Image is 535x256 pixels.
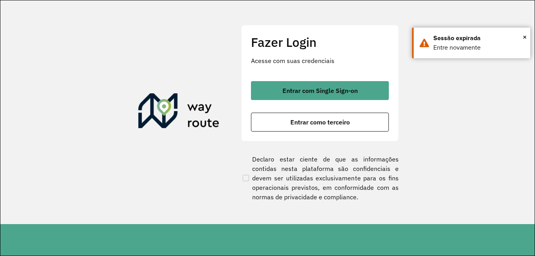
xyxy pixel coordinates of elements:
[433,33,524,43] div: Sessão expirada
[241,154,399,202] label: Declaro estar ciente de que as informações contidas nesta plataforma são confidenciais e devem se...
[251,113,389,132] button: button
[251,81,389,100] button: button
[290,119,350,125] span: Entrar como terceiro
[282,87,358,94] span: Entrar com Single Sign-on
[523,31,527,43] button: Close
[251,56,389,65] p: Acesse com suas credenciais
[523,31,527,43] span: ×
[433,43,524,52] div: Entre novamente
[138,93,219,131] img: Roteirizador AmbevTech
[251,35,389,50] h2: Fazer Login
